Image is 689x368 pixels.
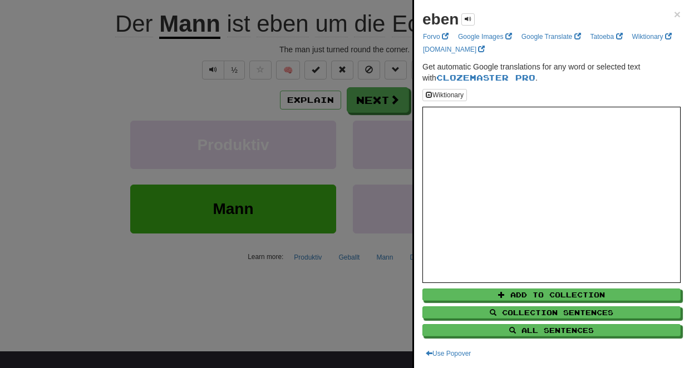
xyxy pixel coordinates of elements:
a: Google Translate [518,31,584,43]
button: Add to Collection [422,289,681,301]
button: Close [674,8,681,20]
span: × [674,8,681,21]
p: Get automatic Google translations for any word or selected text with . [422,61,681,83]
a: Wiktionary [629,31,675,43]
a: Clozemaster Pro [436,73,535,82]
a: Tatoeba [587,31,626,43]
a: Google Images [455,31,515,43]
button: Wiktionary [422,89,467,101]
button: Collection Sentences [422,306,681,319]
a: [DOMAIN_NAME] [420,43,488,56]
button: Use Popover [422,347,474,360]
button: All Sentences [422,324,681,336]
strong: eben [422,11,459,28]
a: Forvo [420,31,452,43]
